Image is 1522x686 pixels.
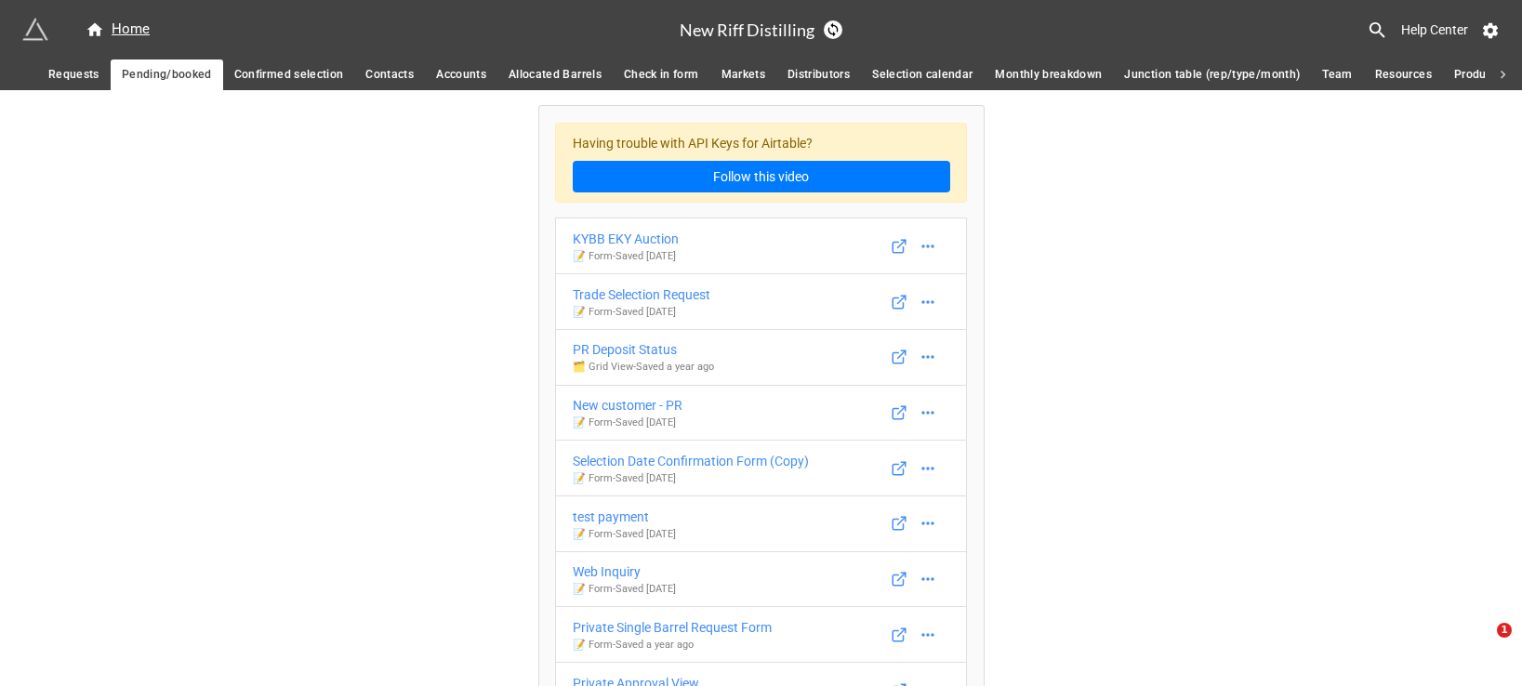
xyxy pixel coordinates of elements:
[555,273,967,330] a: Trade Selection Request📝 Form-Saved [DATE]
[573,561,676,582] div: Web Inquiry
[1375,65,1432,85] span: Resources
[122,65,212,85] span: Pending/booked
[1454,65,1502,85] span: Products
[573,638,772,653] p: 📝 Form - Saved a year ago
[1497,623,1512,638] span: 1
[573,451,809,471] div: Selection Date Confirmation Form (Copy)
[573,471,809,486] p: 📝 Form - Saved [DATE]
[573,161,950,192] a: Follow this video
[573,582,676,597] p: 📝 Form - Saved [DATE]
[787,65,850,85] span: Distributors
[22,17,48,43] img: miniextensions-icon.73ae0678.png
[573,249,679,264] p: 📝 Form - Saved [DATE]
[555,385,967,442] a: New customer - PR📝 Form-Saved [DATE]
[1124,65,1300,85] span: Junction table (rep/type/month)
[872,65,973,85] span: Selection calendar
[573,527,676,542] p: 📝 Form - Saved [DATE]
[824,20,842,39] a: Sync Base Structure
[1388,13,1481,46] a: Help Center
[555,218,967,274] a: KYBB EKY Auction📝 Form-Saved [DATE]
[995,65,1102,85] span: Monthly breakdown
[573,395,682,416] div: New customer - PR
[573,229,679,249] div: KYBB EKY Auction
[555,440,967,496] a: Selection Date Confirmation Form (Copy)📝 Form-Saved [DATE]
[74,19,161,41] a: Home
[555,123,967,204] div: Having trouble with API Keys for Airtable?
[555,606,967,663] a: Private Single Barrel Request Form📝 Form-Saved a year ago
[680,21,814,38] h3: New Riff Distilling
[721,65,765,85] span: Markets
[555,551,967,608] a: Web Inquiry📝 Form-Saved [DATE]
[1459,623,1503,667] iframe: Intercom live chat
[573,617,772,638] div: Private Single Barrel Request Form
[1322,65,1352,85] span: Team
[509,65,602,85] span: Allocated Barrels
[234,65,344,85] span: Confirmed selection
[573,360,714,375] p: 🗂️ Grid View - Saved a year ago
[624,65,699,85] span: Check in form
[573,284,710,305] div: Trade Selection Request
[555,329,967,386] a: PR Deposit Status🗂️ Grid View-Saved a year ago
[573,305,710,320] p: 📝 Form - Saved [DATE]
[37,59,1485,90] div: scrollable auto tabs example
[573,416,682,430] p: 📝 Form - Saved [DATE]
[573,339,714,360] div: PR Deposit Status
[436,65,486,85] span: Accounts
[555,495,967,552] a: test payment📝 Form-Saved [DATE]
[573,507,676,527] div: test payment
[365,65,414,85] span: Contacts
[48,65,99,85] span: Requests
[86,19,150,41] div: Home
